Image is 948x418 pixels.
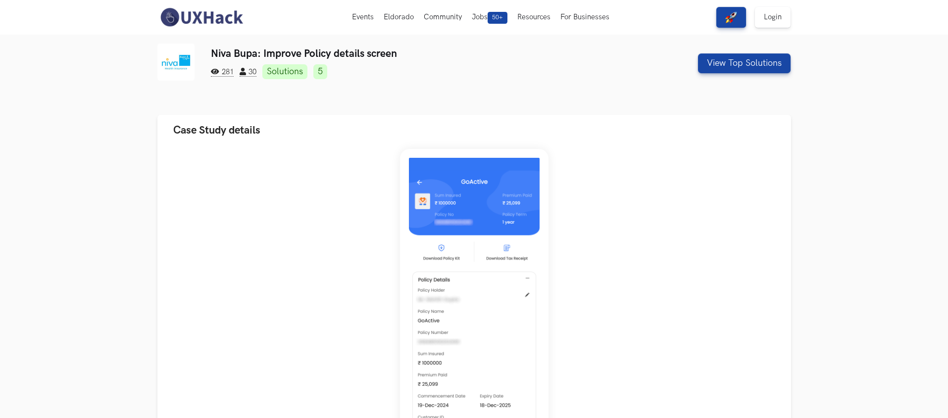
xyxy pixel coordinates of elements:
[211,68,234,77] span: 281
[157,7,246,28] img: UXHack-logo.png
[240,68,256,77] span: 30
[313,64,327,79] a: 5
[211,47,630,60] h3: Niva Bupa: Improve Policy details screen
[157,44,195,81] img: Niva Bupa logo
[157,115,791,146] button: Case Study details
[173,124,260,137] span: Case Study details
[262,64,307,79] a: Solutions
[698,53,791,73] button: View Top Solutions
[755,7,791,28] a: Login
[488,12,507,24] span: 50+
[725,11,737,23] img: rocket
